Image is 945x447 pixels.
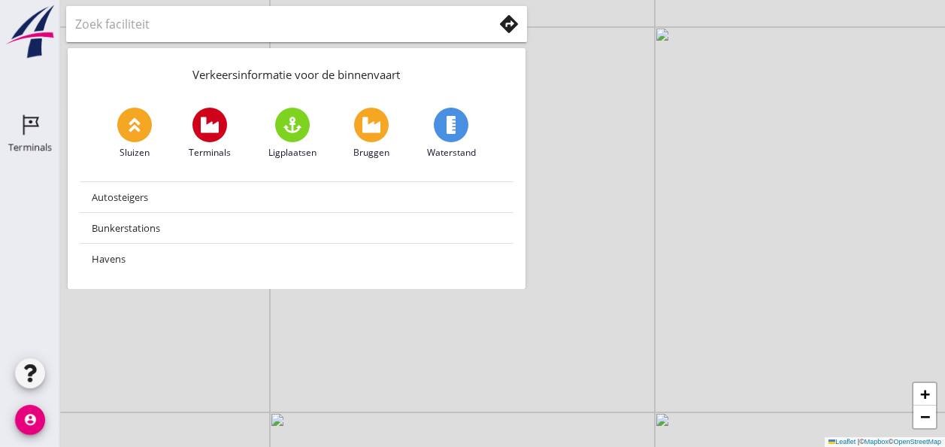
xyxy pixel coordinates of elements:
[92,250,501,268] div: Havens
[427,146,476,160] span: Waterstand
[92,188,501,206] div: Autosteigers
[893,438,941,445] a: OpenStreetMap
[120,146,150,160] span: Sluizen
[3,4,57,59] img: logo-small.a267ee39.svg
[268,108,317,160] a: Ligplaatsen
[353,146,389,160] span: Bruggen
[75,12,472,36] input: Zoek faciliteit
[920,385,930,403] span: +
[353,108,389,160] a: Bruggen
[865,438,889,445] a: Mapbox
[92,219,501,237] div: Bunkerstations
[117,108,152,160] a: Sluizen
[268,146,317,160] span: Ligplaatsen
[858,438,859,445] span: |
[8,142,52,152] div: Terminals
[920,407,930,426] span: −
[68,48,526,96] div: Verkeersinformatie voor de binnenvaart
[15,405,45,435] i: account_circle
[427,108,476,160] a: Waterstand
[913,406,936,428] a: Zoom out
[913,383,936,406] a: Zoom in
[189,108,231,160] a: Terminals
[189,146,231,160] span: Terminals
[825,437,945,447] div: © ©
[828,438,856,445] a: Leaflet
